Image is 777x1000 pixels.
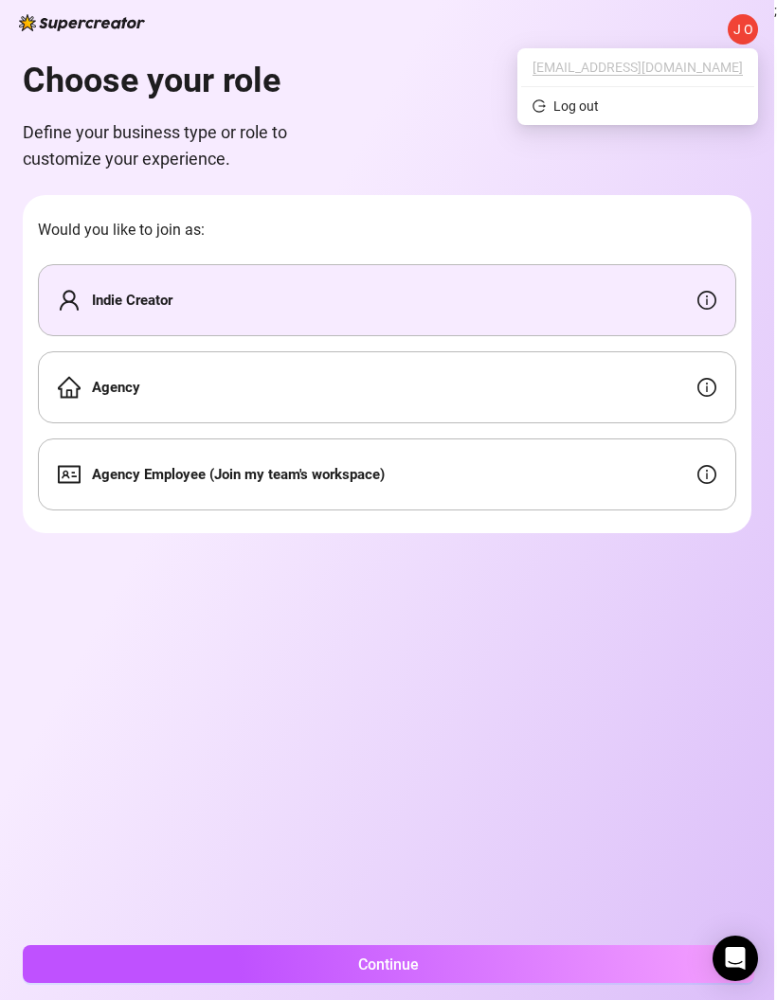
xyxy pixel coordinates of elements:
div: Open Intercom Messenger [713,936,758,981]
strong: Agency [92,379,140,396]
div: Log out [553,96,599,116]
span: Define your business type or role to customize your experience. [23,119,307,173]
img: logo [19,14,145,31]
span: info-circle [697,291,716,310]
span: Continue [358,955,419,973]
span: idcard [58,463,81,486]
strong: Indie Creator [92,292,172,309]
strong: Agency Employee (Join my team's workspace) [92,466,385,483]
span: J O [733,19,753,40]
span: info-circle [697,378,716,397]
span: info-circle [697,465,716,484]
span: user [58,289,81,312]
span: home [58,376,81,399]
span: logout [533,99,546,113]
button: Continue [23,945,754,983]
span: Would you like to join as: [38,218,736,241]
h1: Choose your role [23,61,307,102]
